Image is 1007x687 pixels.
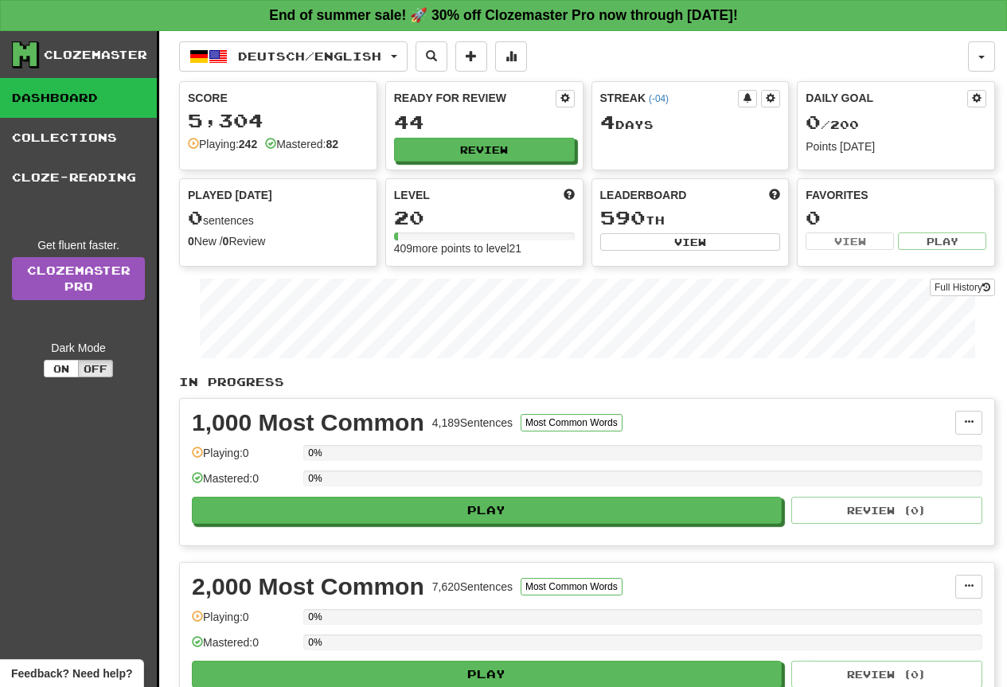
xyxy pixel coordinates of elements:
[600,112,781,133] div: Day s
[192,497,782,524] button: Play
[600,208,781,228] div: th
[564,187,575,203] span: Score more points to level up
[188,187,272,203] span: Played [DATE]
[806,208,986,228] div: 0
[269,7,738,23] strong: End of summer sale! 🚀 30% off Clozemaster Pro now through [DATE]!
[495,41,527,72] button: More stats
[188,235,194,248] strong: 0
[521,414,623,431] button: Most Common Words
[791,497,982,524] button: Review (0)
[600,187,687,203] span: Leaderboard
[806,232,894,250] button: View
[806,187,986,203] div: Favorites
[44,360,79,377] button: On
[78,360,113,377] button: Off
[769,187,780,203] span: This week in points, UTC
[806,90,967,107] div: Daily Goal
[394,138,575,162] button: Review
[930,279,995,296] button: Full History
[12,257,145,300] a: ClozemasterPro
[394,112,575,132] div: 44
[192,470,295,497] div: Mastered: 0
[600,233,781,251] button: View
[192,411,424,435] div: 1,000 Most Common
[223,235,229,248] strong: 0
[455,41,487,72] button: Add sentence to collection
[265,136,338,152] div: Mastered:
[394,208,575,228] div: 20
[192,575,424,599] div: 2,000 Most Common
[806,139,986,154] div: Points [DATE]
[44,47,147,63] div: Clozemaster
[521,578,623,595] button: Most Common Words
[188,136,257,152] div: Playing:
[600,90,739,106] div: Streak
[192,609,295,635] div: Playing: 0
[188,208,369,228] div: sentences
[394,187,430,203] span: Level
[600,111,615,133] span: 4
[394,240,575,256] div: 409 more points to level 21
[188,206,203,228] span: 0
[416,41,447,72] button: Search sentences
[239,138,257,150] strong: 242
[179,41,408,72] button: Deutsch/English
[12,237,145,253] div: Get fluent faster.
[188,233,369,249] div: New / Review
[432,579,513,595] div: 7,620 Sentences
[649,93,669,104] a: (-04)
[238,49,381,63] span: Deutsch / English
[600,206,646,228] span: 590
[806,111,821,133] span: 0
[192,445,295,471] div: Playing: 0
[12,340,145,356] div: Dark Mode
[179,374,995,390] p: In Progress
[188,90,369,106] div: Score
[192,634,295,661] div: Mastered: 0
[898,232,986,250] button: Play
[432,415,513,431] div: 4,189 Sentences
[394,90,556,106] div: Ready for Review
[806,118,859,131] span: / 200
[188,111,369,131] div: 5,304
[326,138,338,150] strong: 82
[11,666,132,681] span: Open feedback widget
